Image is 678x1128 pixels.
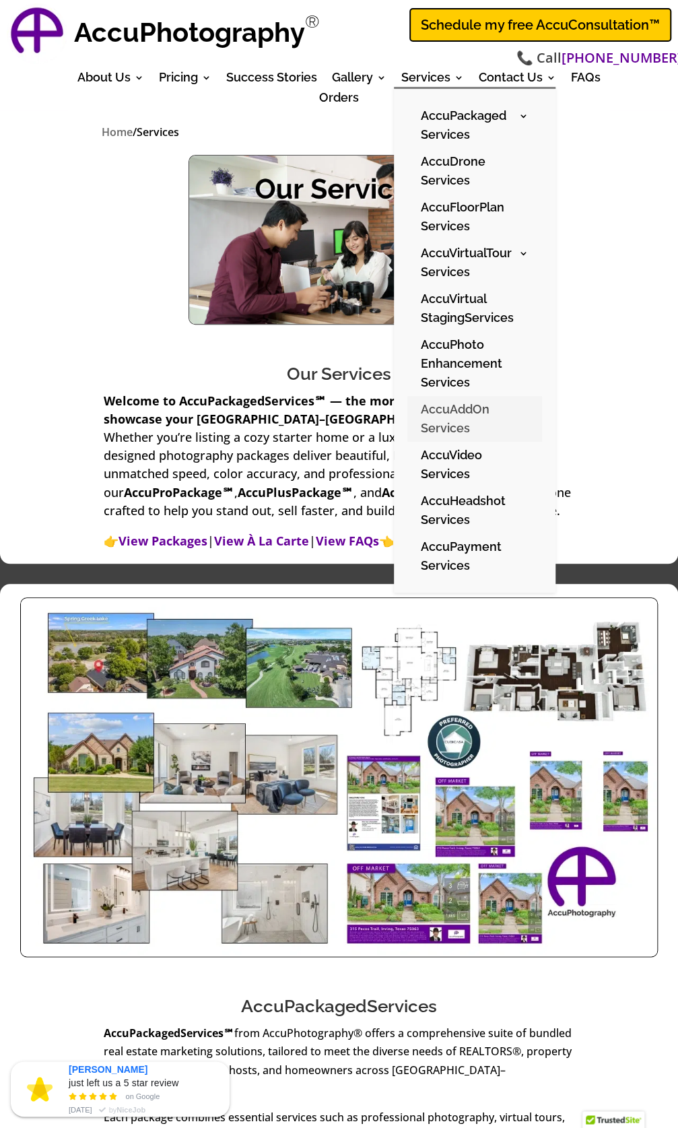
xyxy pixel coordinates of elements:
span: / [133,125,137,139]
a: View Packages [118,533,207,550]
img: engage-placeholder--review.png [27,1077,53,1101]
a: AccuAddOn Services [407,396,542,442]
span: [PERSON_NAME] [69,1062,147,1075]
a: Gallery [332,73,386,88]
h3: AccuPackagedServices for Real Estate Marketing [20,965,658,972]
a: Pricing [159,73,211,88]
a: Schedule my free AccuConsultation™ [409,8,671,42]
strong: AccuProPackage℠ [124,484,234,500]
span: Services [137,125,179,139]
span:  [96,1104,109,1117]
strong: AccuPackagedServices℠ [104,1025,234,1040]
a: AccuHeadshot Services [407,488,542,533]
nav: breadcrumbs [102,123,577,141]
strong: AccuBasicPackage℠ [382,484,504,500]
a: Contact Us [479,73,556,88]
a: AccuVirtual StagingServices [407,286,542,331]
strong: NiceJob [116,1105,145,1113]
span: on Google [125,1090,160,1101]
span: [DATE] [69,1102,92,1116]
a: AccuDrone Services [407,148,542,194]
a: FAQs [571,73,601,88]
sup: Registered Trademark [305,11,320,32]
a: AccuPhotography Logo - Professional Real Estate Photography and Media Services in Dallas, Texas [7,3,67,64]
span:  [69,1092,119,1103]
img: Accupackagedservices For Real Estate Marketing [21,598,657,956]
p: Whether you’re listing a cozy starter home or a luxurious estate, our carefully designed photogra... [104,392,575,532]
a: AccuPackagedServices [241,996,437,1016]
a: AccuPayment Services [407,533,542,579]
strong: Welcome to AccuPackagedServices℠ — the more innovative way to showcase your [GEOGRAPHIC_DATA]–[GE... [104,393,518,427]
a: AccuPackaged Services [407,102,542,148]
a: AccuVideo Services [407,442,542,488]
a: AccuPhoto Enhancement Services [407,331,542,396]
a: Home [102,125,133,141]
strong: AccuPlusPackage℠ [238,484,353,500]
a: View FAQs [316,533,379,550]
a: AccuFloorPlan Services [407,194,542,240]
strong: AccuPhotography [74,16,305,48]
span: just left us a 5 star review [69,1075,179,1089]
img: Our Services - Real Estate Photography Services At Accuphotography [189,156,488,324]
span: by [109,1102,145,1116]
a: Success Stories [226,73,317,88]
img: AccuPhotography [7,3,67,64]
a: View À La Carte [214,533,309,550]
p: from AccuPhotography® offers a comprehensive suite of bundled real estate marketing solutions, ta... [104,1024,575,1108]
p: 👉 | | 👈 [104,532,575,550]
a: Services [401,73,464,88]
a: Orders [319,93,359,108]
h3: Our Services - Real Estate Photography Services at AccuPhotography [34,333,644,339]
span: Our Services [287,364,391,384]
a: About Us [77,73,144,88]
a: AccuVirtualTour Services [407,240,542,286]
